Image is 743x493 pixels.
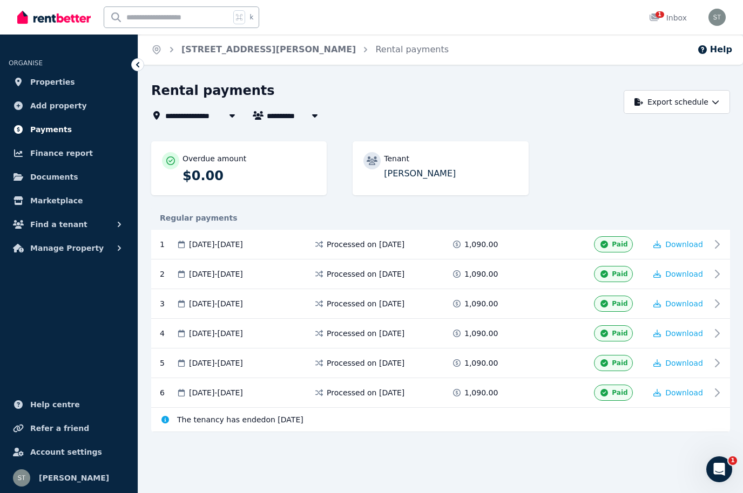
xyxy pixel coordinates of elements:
span: Paid [612,240,627,249]
nav: Breadcrumb [138,35,462,65]
span: Download [665,299,703,308]
img: Samantha Thomas [13,469,30,487]
div: 2 [160,266,176,282]
span: The tenancy has ended on [DATE] [177,414,303,425]
a: Help centre [9,394,129,415]
span: Download [665,359,703,367]
div: 5 [160,355,176,371]
button: Download [653,328,703,339]
span: 1 [656,11,664,18]
button: Download [653,358,703,368]
span: Processed on [DATE] [327,358,404,368]
iframe: Intercom live chat [706,456,732,482]
span: Paid [612,359,627,367]
span: [DATE] - [DATE] [189,269,243,279]
span: Add property [30,99,87,112]
span: Paid [612,270,627,278]
span: Paid [612,299,627,308]
span: Marketplace [30,194,83,207]
span: [DATE] - [DATE] [189,387,243,398]
a: Refer a friend [9,417,129,439]
span: Processed on [DATE] [327,328,404,339]
div: Inbox [649,12,687,23]
span: Finance report [30,147,93,160]
div: 3 [160,296,176,312]
a: Finance report [9,142,129,164]
img: Samantha Thomas [708,9,726,26]
button: Download [653,298,703,309]
span: [DATE] - [DATE] [189,358,243,368]
span: Processed on [DATE] [327,387,404,398]
a: Marketplace [9,190,129,211]
span: 1,090.00 [464,328,498,339]
span: Processed on [DATE] [327,239,404,250]
span: 1,090.00 [464,387,498,398]
button: Manage Property [9,237,129,259]
span: Help centre [30,398,80,411]
span: Download [665,329,703,338]
img: RentBetter [17,9,91,25]
span: Account settings [30,446,102,458]
div: Regular payments [151,213,730,223]
button: Export schedule [624,90,730,114]
span: Payments [30,123,72,136]
span: 1,090.00 [464,239,498,250]
span: 1,090.00 [464,298,498,309]
div: 4 [160,325,176,341]
p: Tenant [384,153,409,164]
a: Properties [9,71,129,93]
p: Overdue amount [183,153,246,164]
span: Download [665,388,703,397]
button: Download [653,387,703,398]
div: 6 [160,385,176,401]
span: 1 [728,456,737,465]
span: Processed on [DATE] [327,298,404,309]
span: Processed on [DATE] [327,269,404,279]
span: Properties [30,76,75,88]
span: Find a tenant [30,218,87,231]
a: Documents [9,166,129,188]
span: Paid [612,388,627,397]
a: Account settings [9,441,129,463]
a: Payments [9,119,129,140]
a: Rental payments [375,44,449,54]
span: Manage Property [30,242,104,255]
span: Refer a friend [30,422,89,435]
button: Find a tenant [9,214,129,235]
button: Download [653,239,703,250]
span: Download [665,270,703,278]
span: [PERSON_NAME] [39,471,109,484]
p: [PERSON_NAME] [384,167,517,180]
span: [DATE] - [DATE] [189,239,243,250]
span: 1,090.00 [464,358,498,368]
div: 1 [160,236,176,252]
p: $0.00 [183,167,316,184]
span: Download [665,240,703,249]
a: Add property [9,95,129,117]
button: Download [653,269,703,279]
span: ORGANISE [9,59,43,67]
button: Help [697,43,732,56]
span: [DATE] - [DATE] [189,328,243,339]
span: k [249,13,253,22]
span: Documents [30,170,78,183]
span: 1,090.00 [464,269,498,279]
a: [STREET_ADDRESS][PERSON_NAME] [181,44,356,54]
span: Paid [612,329,627,338]
h1: Rental payments [151,82,275,99]
span: [DATE] - [DATE] [189,298,243,309]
